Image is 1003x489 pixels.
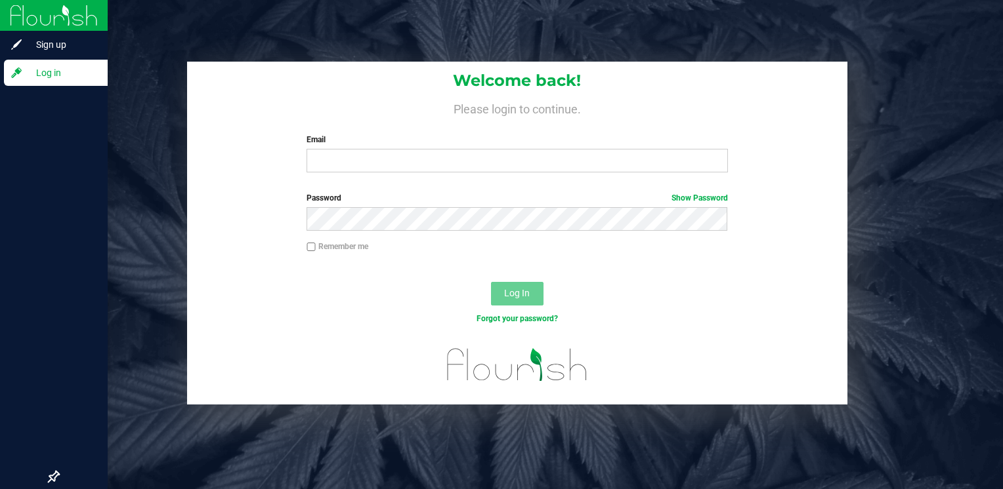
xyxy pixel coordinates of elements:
img: flourish_logo.svg [435,338,600,391]
inline-svg: Sign up [10,38,23,51]
h1: Welcome back! [187,72,848,89]
a: Show Password [672,193,728,203]
label: Email [307,134,727,146]
inline-svg: Log in [10,66,23,79]
span: Password [307,193,341,203]
span: Sign up [23,37,102,52]
a: Forgot your password? [477,314,558,323]
label: Remember me [307,241,368,252]
button: Log In [491,282,544,305]
input: Remember me [307,243,316,252]
span: Log in [23,65,102,81]
h4: Please login to continue. [187,100,848,115]
span: Log In [504,288,530,298]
